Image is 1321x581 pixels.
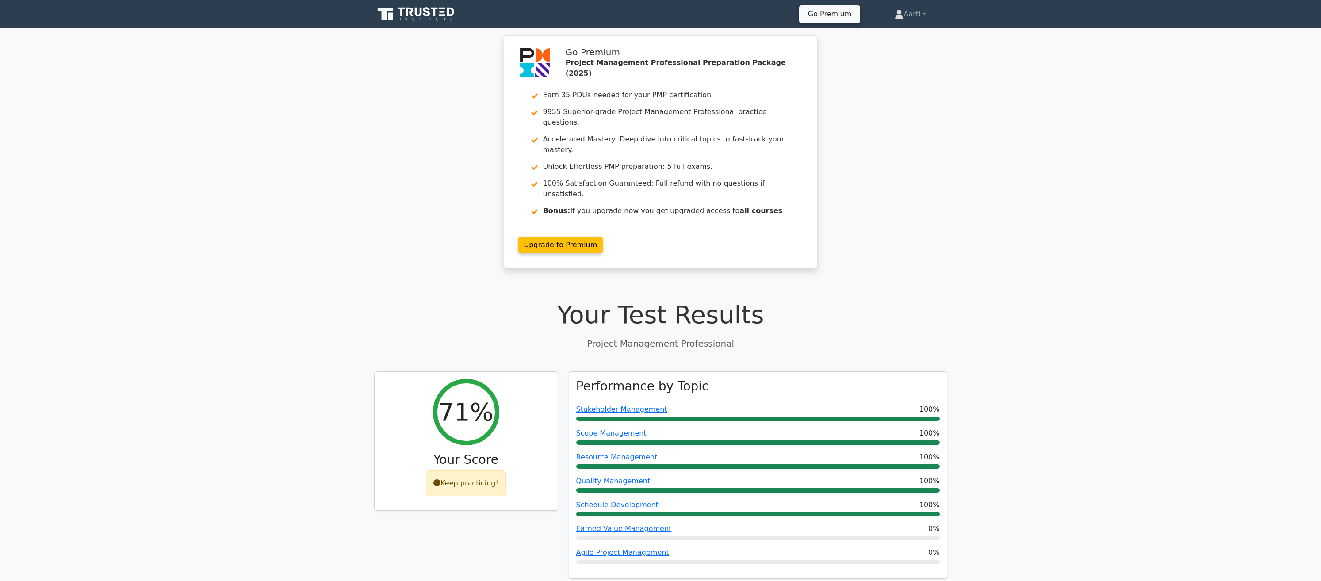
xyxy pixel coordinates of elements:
[576,477,651,485] a: Quality Management
[928,547,939,558] span: 0%
[576,524,672,533] a: Earned Value Management
[576,379,709,394] h3: Performance by Topic
[919,500,940,510] span: 100%
[928,524,939,534] span: 0%
[919,452,940,463] span: 100%
[576,429,647,437] a: Scope Management
[438,397,493,427] h2: 71%
[576,405,667,413] a: Stakeholder Management
[576,548,669,557] a: Agile Project Management
[803,8,857,20] a: Go Premium
[374,337,947,350] p: Project Management Professional
[374,300,947,329] h1: Your Test Results
[919,476,940,486] span: 100%
[518,237,603,253] a: Upgrade to Premium
[873,5,947,23] a: Aarti
[576,453,658,461] a: Resource Management
[382,452,551,467] h3: Your Score
[919,404,940,415] span: 100%
[919,428,940,439] span: 100%
[426,470,506,496] div: Keep practicing!
[576,501,659,509] a: Schedule Development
